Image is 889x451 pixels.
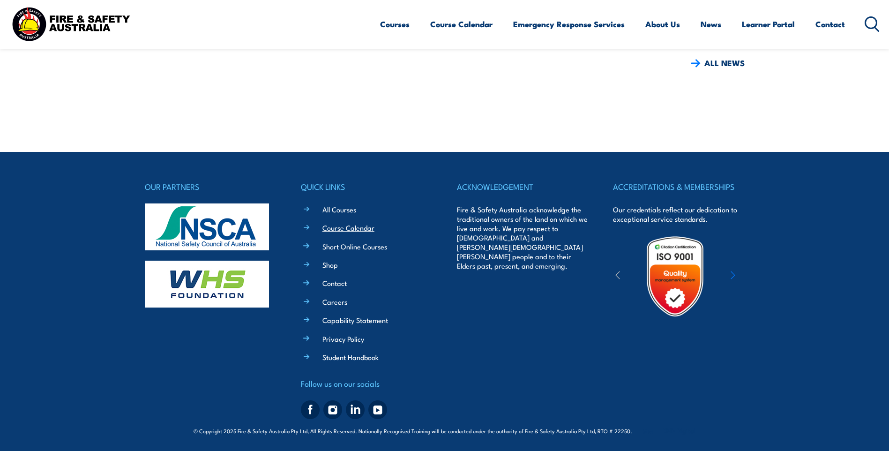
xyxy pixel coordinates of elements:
[145,180,276,193] h4: OUR PARTNERS
[613,205,744,224] p: Our credentials reflect our dedication to exceptional service standards.
[513,12,625,37] a: Emergency Response Services
[457,180,588,193] h4: ACKNOWLEDGEMENT
[717,260,798,293] img: ewpa-logo
[645,12,680,37] a: About Us
[145,54,745,72] a: ALL NEWS
[322,278,347,288] a: Contact
[663,426,695,435] a: KND Digital
[815,12,845,37] a: Contact
[322,297,347,307] a: Careers
[701,12,721,37] a: News
[145,203,269,250] img: nsca-logo-footer
[430,12,493,37] a: Course Calendar
[643,427,695,435] span: Site:
[194,426,695,435] span: © Copyright 2025 Fire & Safety Australia Pty Ltd, All Rights Reserved. Nationally Recognised Trai...
[145,261,269,308] img: whs-logo-footer
[322,352,379,362] a: Student Handbook
[322,204,356,214] a: All Courses
[322,260,338,270] a: Shop
[634,235,716,317] img: Untitled design (19)
[613,180,744,193] h4: ACCREDITATIONS & MEMBERSHIPS
[322,315,388,325] a: Capability Statement
[301,377,432,390] h4: Follow us on our socials
[301,180,432,193] h4: QUICK LINKS
[380,12,410,37] a: Courses
[742,12,795,37] a: Learner Portal
[457,205,588,271] p: Fire & Safety Australia acknowledge the traditional owners of the land on which we live and work....
[322,223,374,233] a: Course Calendar
[322,334,364,344] a: Privacy Policy
[322,241,387,251] a: Short Online Courses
